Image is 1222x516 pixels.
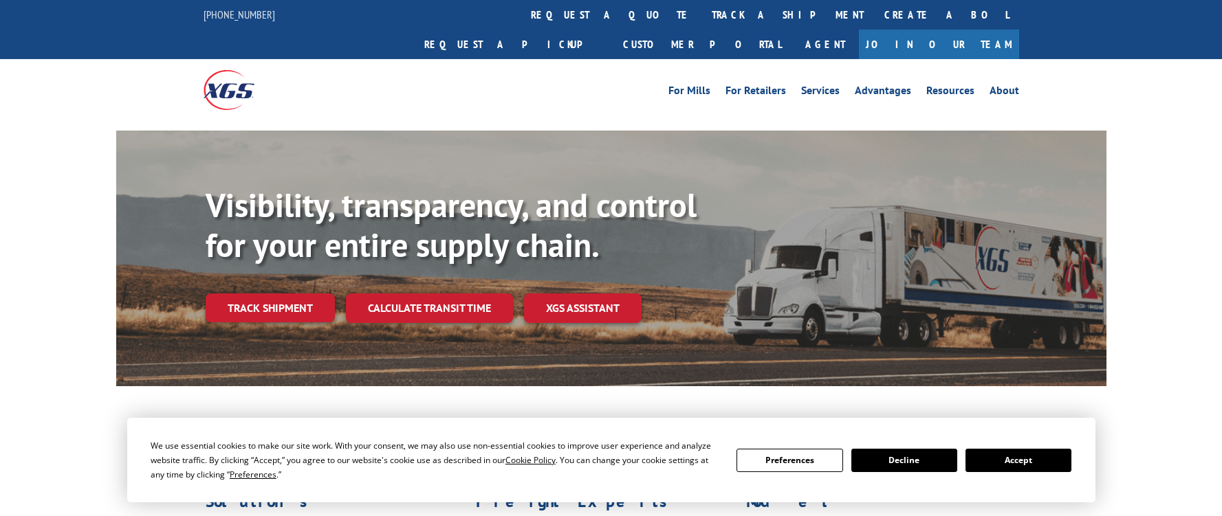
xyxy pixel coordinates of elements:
[859,30,1019,59] a: Join Our Team
[230,469,276,480] span: Preferences
[851,449,957,472] button: Decline
[524,293,642,323] a: XGS ASSISTANT
[206,183,697,266] b: Visibility, transparency, and control for your entire supply chain.
[151,438,720,482] div: We use essential cookies to make our site work. With your consent, we may also use non-essential ...
[965,449,1071,472] button: Accept
[725,85,786,100] a: For Retailers
[414,30,613,59] a: Request a pickup
[855,85,911,100] a: Advantages
[613,30,792,59] a: Customer Portal
[127,418,1095,502] div: Cookie Consent Prompt
[737,449,842,472] button: Preferences
[926,85,974,100] a: Resources
[801,85,840,100] a: Services
[346,293,513,323] a: Calculate transit time
[206,293,335,322] a: Track shipment
[792,30,859,59] a: Agent
[204,8,275,21] a: [PHONE_NUMBER]
[505,454,556,466] span: Cookie Policy
[668,85,710,100] a: For Mills
[990,85,1019,100] a: About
